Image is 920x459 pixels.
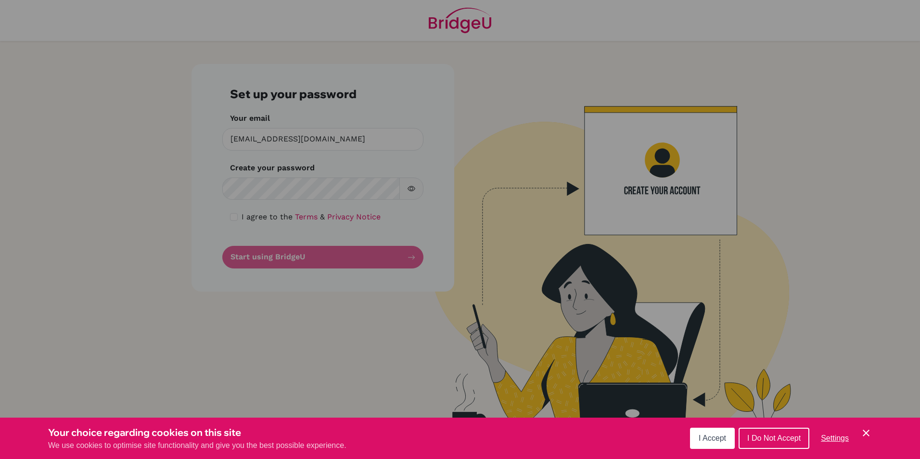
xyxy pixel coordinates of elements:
[699,434,726,442] span: I Accept
[48,425,346,440] h3: Your choice regarding cookies on this site
[690,428,735,449] button: I Accept
[860,427,872,439] button: Save and close
[739,428,809,449] button: I Do Not Accept
[813,429,856,448] button: Settings
[48,440,346,451] p: We use cookies to optimise site functionality and give you the best possible experience.
[747,434,801,442] span: I Do Not Accept
[821,434,849,442] span: Settings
